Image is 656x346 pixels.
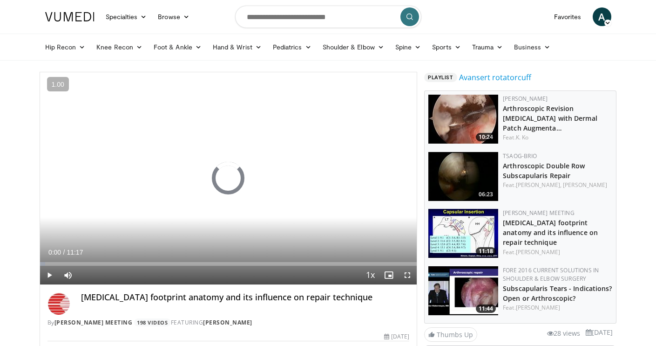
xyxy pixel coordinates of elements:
a: Favorites [548,7,587,26]
div: Feat. [503,181,612,189]
button: Enable picture-in-picture mode [379,266,398,284]
span: 11:44 [476,304,496,313]
input: Search topics, interventions [235,6,421,28]
h4: [MEDICAL_DATA] footprint anatomy and its influence on repair technique [81,292,410,303]
a: Avansert rotatorcuff [459,72,531,83]
a: [PERSON_NAME] [203,318,252,326]
a: Shoulder & Elbow [317,38,390,56]
img: 28122b18-53a9-4766-9686-c7b280fd647b.150x105_q85_crop-smart_upscale.jpg [428,266,498,315]
li: 28 views [547,328,580,339]
a: Arthroscopic Revision [MEDICAL_DATA] with Dermal Patch Augmenta… [503,104,597,132]
a: K. Ko [516,133,529,141]
a: A [593,7,611,26]
a: 198 Videos [134,318,171,326]
a: [PERSON_NAME] Meeting [54,318,133,326]
span: 0:00 [48,249,61,256]
img: 6de954f0-fba0-408e-9d14-8218d0f1f856.150x105_q85_crop-smart_upscale.jpg [428,152,498,201]
video-js: Video Player [40,72,417,285]
a: Browse [152,7,195,26]
a: Trauma [467,38,509,56]
a: Business [508,38,556,56]
span: Playlist [424,73,457,82]
a: Hip Recon [40,38,91,56]
a: Sports [426,38,467,56]
img: Avatar [47,292,70,315]
a: [PERSON_NAME] [516,304,560,311]
a: [PERSON_NAME] Meeting [503,209,575,217]
a: Subscapularis Tears - Indications? Open or Arthroscopic? [503,284,612,303]
a: TSAOG-BRIO [503,152,537,160]
a: Thumbs Up [424,327,477,342]
a: Pediatrics [267,38,317,56]
a: FORE 2016 Current Solutions in Shoulder & Elbow Surgery [503,266,599,283]
a: [MEDICAL_DATA] footprint anatomy and its influence on repair technique [503,218,598,247]
a: Foot & Ankle [148,38,207,56]
img: 9PXNFW8221SuaG0X4xMDoxOjA4MTsiGN.150x105_q85_crop-smart_upscale.jpg [428,95,498,144]
li: [DATE] [586,327,613,338]
a: [PERSON_NAME] [563,181,607,189]
a: [PERSON_NAME], [516,181,561,189]
div: Feat. [503,133,612,142]
a: [PERSON_NAME] [503,95,548,103]
a: [PERSON_NAME] [516,248,560,256]
button: Play [40,266,59,284]
span: 11:18 [476,247,496,256]
a: Spine [390,38,426,56]
button: Mute [59,266,77,284]
button: Playback Rate [361,266,379,284]
a: 11:44 [428,266,498,315]
a: 06:23 [428,152,498,201]
div: Progress Bar [40,262,417,266]
div: By FEATURING [47,318,410,327]
img: 9nZFQMepuQiumqNn4xMDoxOjAwMTt5zx_8.150x105_q85_crop-smart_upscale.jpg [428,209,498,258]
a: 11:18 [428,209,498,258]
button: Fullscreen [398,266,417,284]
a: Hand & Wrist [207,38,267,56]
span: 11:17 [67,249,83,256]
a: Specialties [100,7,153,26]
div: [DATE] [384,332,409,341]
span: / [63,249,65,256]
a: Arthroscopic Double Row Subscapularis Repair [503,161,585,180]
a: 10:24 [428,95,498,144]
a: Knee Recon [91,38,148,56]
img: VuMedi Logo [45,12,95,21]
div: Feat. [503,248,612,256]
div: Feat. [503,304,612,312]
span: 06:23 [476,190,496,199]
span: 10:24 [476,133,496,141]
